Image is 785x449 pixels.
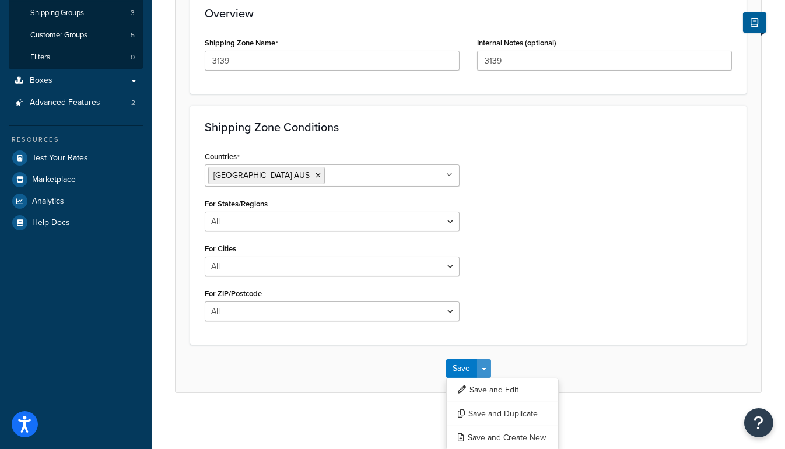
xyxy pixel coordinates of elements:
[131,98,135,108] span: 2
[9,191,143,212] a: Analytics
[32,197,64,206] span: Analytics
[30,52,50,62] span: Filters
[32,175,76,185] span: Marketplace
[131,30,135,40] span: 5
[205,7,732,20] h3: Overview
[30,8,84,18] span: Shipping Groups
[9,212,143,233] a: Help Docs
[446,359,478,378] button: Save
[213,169,310,181] span: [GEOGRAPHIC_DATA] AUS
[446,378,559,402] button: Save and Edit
[205,121,732,134] h3: Shipping Zone Conditions
[9,2,143,24] a: Shipping Groups3
[30,30,87,40] span: Customer Groups
[9,47,143,68] a: Filters0
[205,199,268,208] label: For States/Regions
[9,169,143,190] a: Marketplace
[477,38,556,47] label: Internal Notes (optional)
[9,47,143,68] li: Filters
[205,244,236,253] label: For Cities
[30,98,100,108] span: Advanced Features
[744,408,773,437] button: Open Resource Center
[9,2,143,24] li: Shipping Groups
[9,24,143,46] a: Customer Groups5
[9,92,143,114] a: Advanced Features2
[743,12,766,33] button: Show Help Docs
[32,218,70,228] span: Help Docs
[131,52,135,62] span: 0
[131,8,135,18] span: 3
[205,38,278,48] label: Shipping Zone Name
[9,70,143,92] a: Boxes
[9,148,143,169] a: Test Your Rates
[30,76,52,86] span: Boxes
[205,152,240,162] label: Countries
[32,153,88,163] span: Test Your Rates
[446,402,559,426] button: Save and Duplicate
[9,24,143,46] li: Customer Groups
[9,92,143,114] li: Advanced Features
[9,135,143,145] div: Resources
[205,289,262,298] label: For ZIP/Postcode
